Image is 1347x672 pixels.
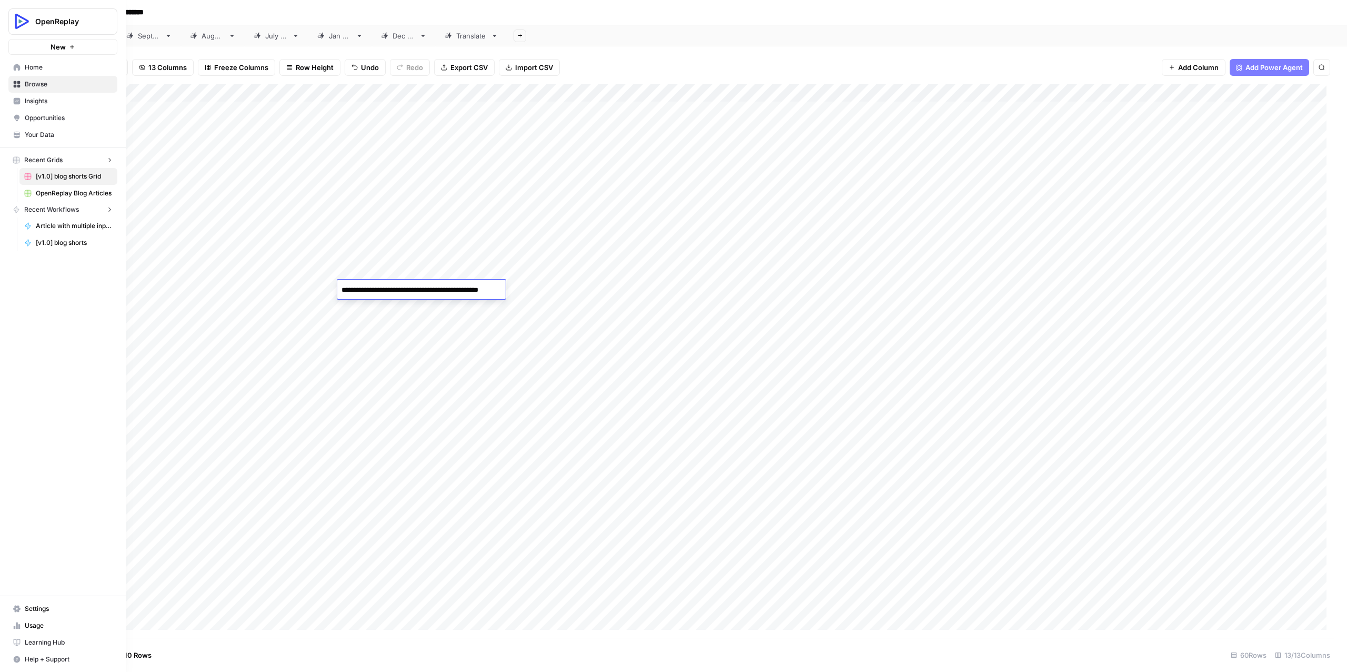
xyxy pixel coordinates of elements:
button: Recent Workflows [8,202,117,218]
span: Usage [25,621,113,630]
span: Add Column [1178,62,1219,73]
span: Insights [25,96,113,106]
div: Translate [456,31,487,41]
a: Home [8,59,117,76]
button: Help + Support [8,651,117,668]
span: OpenReplay Blog Articles [36,189,113,198]
div: 13/13 Columns [1271,647,1334,664]
span: Settings [25,604,113,614]
a: OpenReplay Blog Articles [19,185,117,202]
a: Article with multiple inputs [19,218,117,234]
span: Import CSV [515,62,553,73]
a: [DATE] [245,25,308,46]
span: Export CSV [450,62,488,73]
a: Translate [436,25,507,46]
button: Import CSV [499,59,560,76]
a: Insights [8,93,117,110]
button: 13 Columns [132,59,194,76]
div: [DATE] [138,31,160,41]
span: 13 Columns [148,62,187,73]
div: [DATE] [265,31,288,41]
img: OpenReplay Logo [12,12,31,31]
span: Home [25,63,113,72]
span: Freeze Columns [214,62,268,73]
div: [DATE] [329,31,351,41]
span: Undo [361,62,379,73]
div: [DATE] [202,31,224,41]
span: Your Data [25,130,113,140]
a: [DATE] [372,25,436,46]
a: Settings [8,600,117,617]
span: Help + Support [25,655,113,664]
a: [DATE] [117,25,181,46]
button: Workspace: OpenReplay [8,8,117,35]
button: Undo [345,59,386,76]
div: [DATE] [393,31,415,41]
button: Add Column [1162,59,1225,76]
span: [v1.0] blog shorts Grid [36,172,113,181]
span: Browse [25,80,113,89]
span: [v1.0] blog shorts [36,238,113,248]
span: New [51,42,66,52]
span: Learning Hub [25,638,113,647]
a: Usage [8,617,117,634]
span: Article with multiple inputs [36,221,113,231]
span: Opportunities [25,113,113,123]
button: Export CSV [434,59,495,76]
button: Add Power Agent [1230,59,1309,76]
button: Redo [390,59,430,76]
span: Redo [406,62,423,73]
a: [DATE] [181,25,245,46]
span: Recent Workflows [24,205,79,214]
a: Browse [8,76,117,93]
button: Freeze Columns [198,59,275,76]
span: Row Height [296,62,334,73]
a: Opportunities [8,110,117,126]
button: Row Height [279,59,340,76]
button: New [8,39,117,55]
a: Learning Hub [8,634,117,651]
div: 60 Rows [1227,647,1271,664]
a: [DATE] [308,25,372,46]
span: Add Power Agent [1245,62,1303,73]
a: [v1.0] blog shorts [19,234,117,251]
span: Add 10 Rows [109,650,152,660]
button: Recent Grids [8,152,117,168]
a: [v1.0] blog shorts Grid [19,168,117,185]
a: Your Data [8,126,117,143]
span: Recent Grids [24,155,63,165]
span: OpenReplay [35,16,99,27]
